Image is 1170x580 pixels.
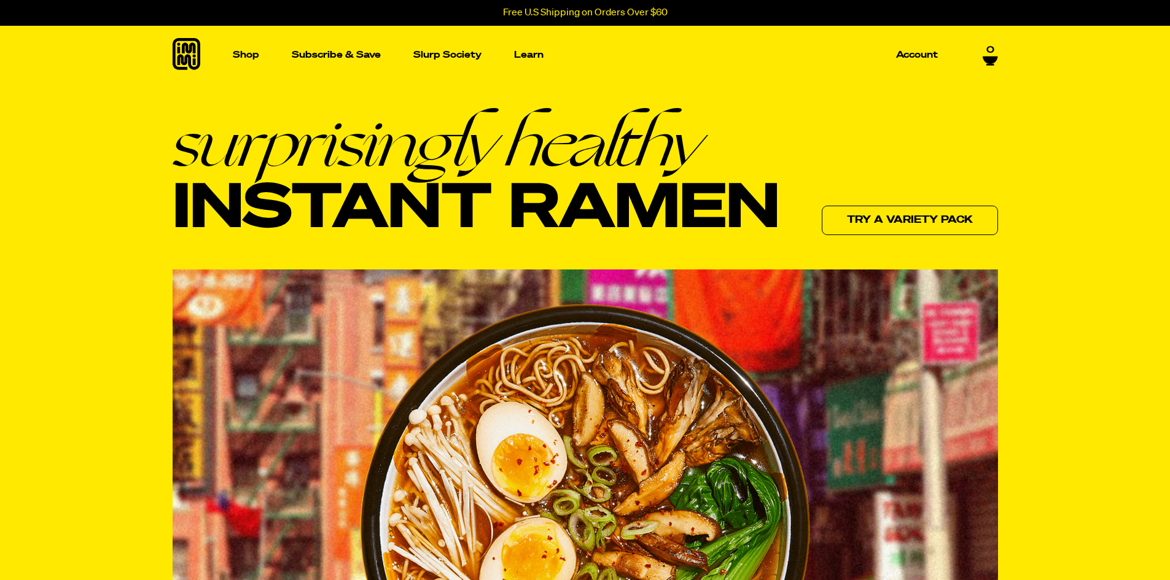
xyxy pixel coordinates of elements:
[173,109,779,176] em: surprisingly healthy
[228,26,943,84] nav: Main navigation
[514,50,544,60] p: Learn
[822,206,998,235] a: Try a variety pack
[983,45,998,66] a: 0
[986,45,994,56] span: 0
[896,50,938,60] p: Account
[228,26,264,84] a: Shop
[413,50,482,60] p: Slurp Society
[233,50,259,60] p: Shop
[287,45,386,64] a: Subscribe & Save
[503,7,668,18] p: Free U.S Shipping on Orders Over $60
[408,45,486,64] a: Slurp Society
[891,45,943,64] a: Account
[292,50,381,60] p: Subscribe & Save
[509,26,548,84] a: Learn
[173,109,779,244] h1: Instant Ramen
